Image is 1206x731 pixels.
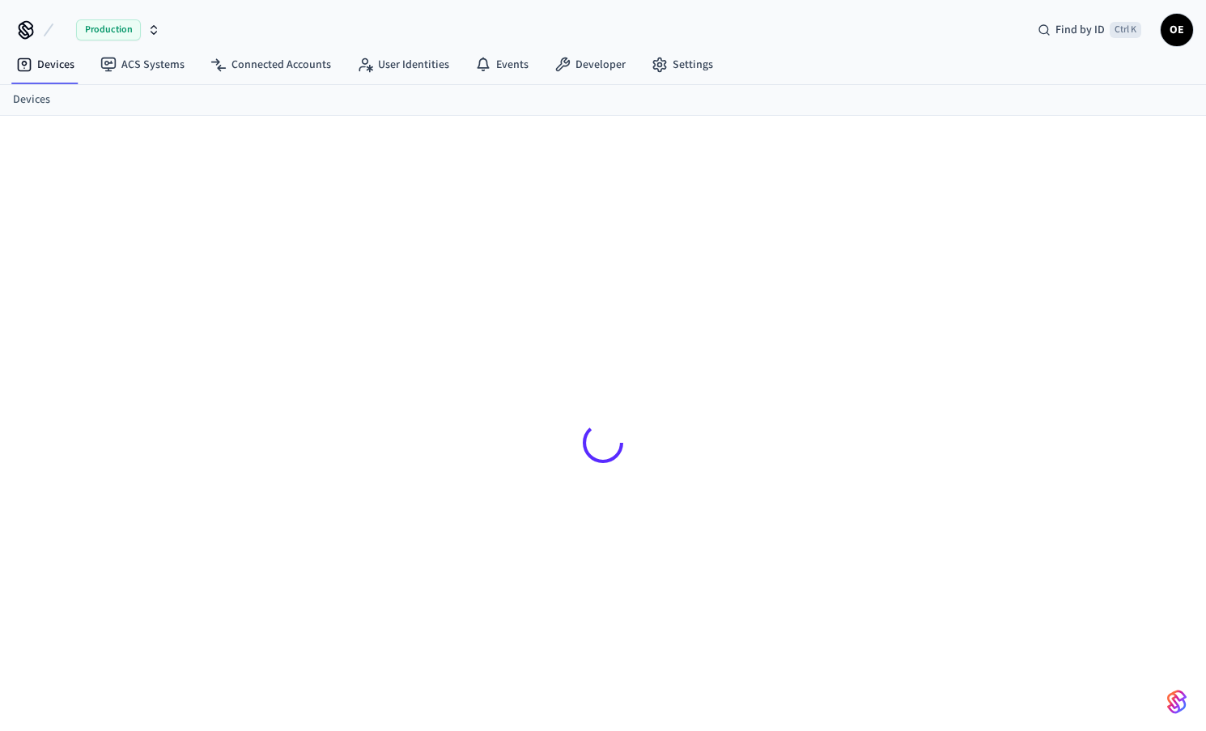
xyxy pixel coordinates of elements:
a: Events [462,50,541,79]
div: Find by IDCtrl K [1025,15,1154,45]
span: Production [76,19,141,40]
a: Devices [3,50,87,79]
button: OE [1161,14,1193,46]
a: Devices [13,91,50,108]
a: Connected Accounts [197,50,344,79]
a: ACS Systems [87,50,197,79]
a: Developer [541,50,639,79]
a: Settings [639,50,726,79]
span: Find by ID [1055,22,1105,38]
span: Ctrl K [1110,22,1141,38]
span: OE [1162,15,1191,45]
a: User Identities [344,50,462,79]
img: SeamLogoGradient.69752ec5.svg [1167,689,1187,715]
